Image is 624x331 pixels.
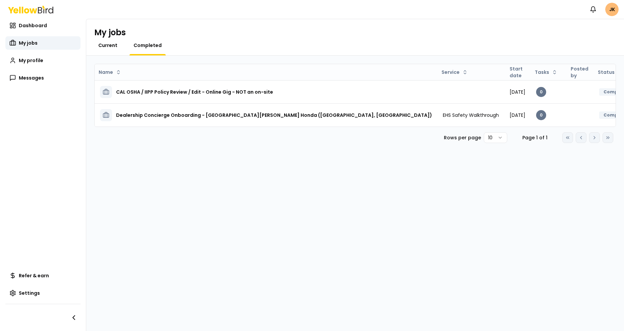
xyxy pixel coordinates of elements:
a: Completed [129,42,166,49]
span: [DATE] [510,89,525,95]
span: Status [598,69,615,76]
a: My jobs [5,36,81,50]
span: Refer & earn [19,272,49,279]
p: Rows per page [444,134,481,141]
a: Settings [5,286,81,300]
span: Name [99,69,113,76]
a: My profile [5,54,81,67]
a: Dashboard [5,19,81,32]
span: JK [605,3,619,16]
button: Name [96,67,124,78]
div: 0 [536,87,546,97]
span: My jobs [19,40,38,46]
a: Messages [5,71,81,85]
h3: CAL OSHA / IIPP Policy Review / Edit - Online Gig - NOT an on-site [116,86,273,98]
span: Service [441,69,460,76]
span: Completed [134,42,162,49]
span: Dashboard [19,22,47,29]
span: Settings [19,290,40,296]
span: Current [98,42,117,49]
a: Current [94,42,121,49]
h3: Dealership Concierge Onboarding - [GEOGRAPHIC_DATA][PERSON_NAME] Honda ([GEOGRAPHIC_DATA], [GEOGR... [116,109,432,121]
th: Start date [504,64,531,80]
button: Service [439,67,470,78]
span: My profile [19,57,43,64]
a: Refer & earn [5,269,81,282]
th: Posted by [565,64,594,80]
span: EHS Safety Walkthrough [443,112,499,119]
span: Tasks [535,69,549,76]
div: Page 1 of 1 [518,134,552,141]
h1: My jobs [94,27,126,38]
span: [DATE] [510,112,525,119]
div: 0 [536,110,546,120]
span: Messages [19,75,44,81]
button: Tasks [532,67,560,78]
